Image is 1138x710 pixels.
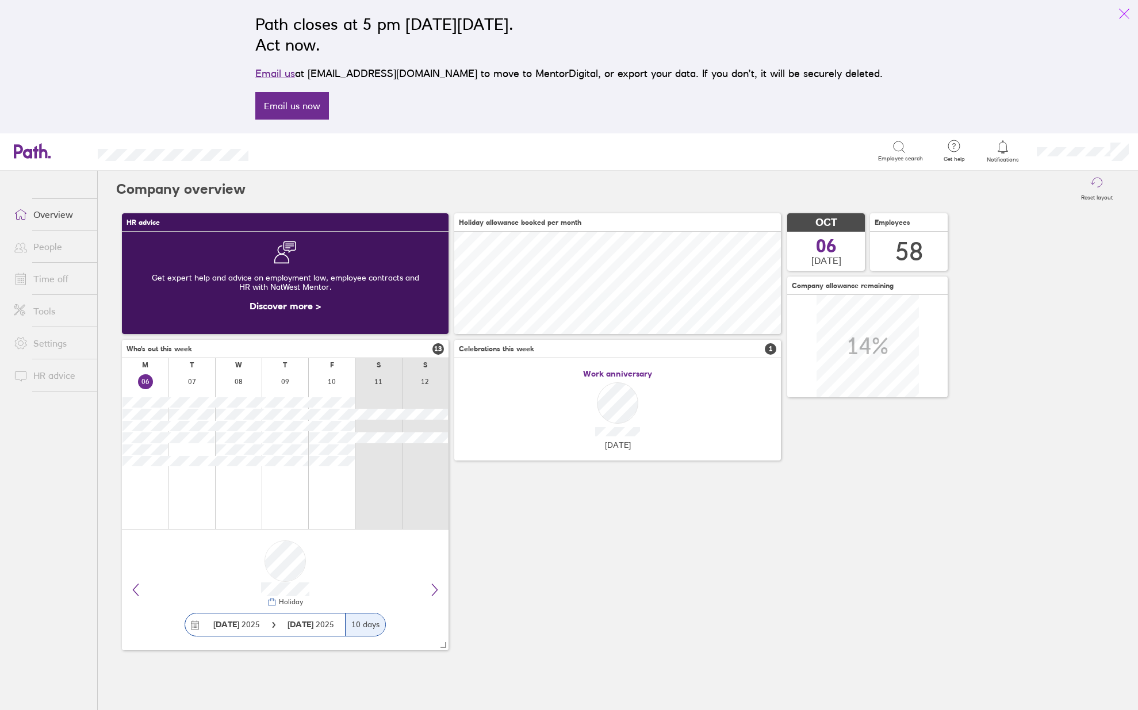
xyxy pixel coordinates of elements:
span: Company allowance remaining [792,282,894,290]
span: 06 [816,237,837,255]
a: Tools [5,300,97,323]
span: [DATE] [811,255,841,266]
div: S [423,361,427,369]
div: 58 [895,237,923,266]
label: Reset layout [1074,191,1120,201]
a: Notifications [984,139,1022,163]
a: Email us [255,67,295,79]
span: OCT [815,217,837,229]
span: 1 [765,343,776,355]
strong: [DATE] [213,619,239,630]
span: 2025 [288,620,334,629]
strong: [DATE] [288,619,316,630]
span: Employee search [878,155,923,162]
h2: Path closes at 5 pm [DATE][DATE]. Act now. [255,14,883,55]
div: S [377,361,381,369]
a: People [5,235,97,258]
h2: Company overview [116,171,246,208]
div: 10 days [345,613,385,636]
a: Overview [5,203,97,226]
button: Reset layout [1074,171,1120,208]
div: W [235,361,242,369]
span: Work anniversary [583,369,652,378]
a: Time off [5,267,97,290]
a: HR advice [5,364,97,387]
span: Celebrations this week [459,345,534,353]
div: T [283,361,287,369]
a: Settings [5,332,97,355]
span: Notifications [984,156,1022,163]
span: 2025 [213,620,260,629]
div: Get expert help and advice on employment law, employee contracts and HR with NatWest Mentor. [131,264,439,301]
div: T [190,361,194,369]
div: F [330,361,334,369]
div: Holiday [277,598,303,606]
span: Employees [875,218,910,227]
span: HR advice [127,218,160,227]
span: 13 [432,343,444,355]
a: Email us now [255,92,329,120]
a: Discover more > [250,300,321,312]
p: at [EMAIL_ADDRESS][DOMAIN_NAME] to move to MentorDigital, or export your data. If you don’t, it w... [255,66,883,82]
div: Search [279,145,309,156]
span: Who's out this week [127,345,192,353]
span: Get help [936,156,973,163]
div: M [142,361,148,369]
span: Holiday allowance booked per month [459,218,581,227]
span: [DATE] [605,440,631,450]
